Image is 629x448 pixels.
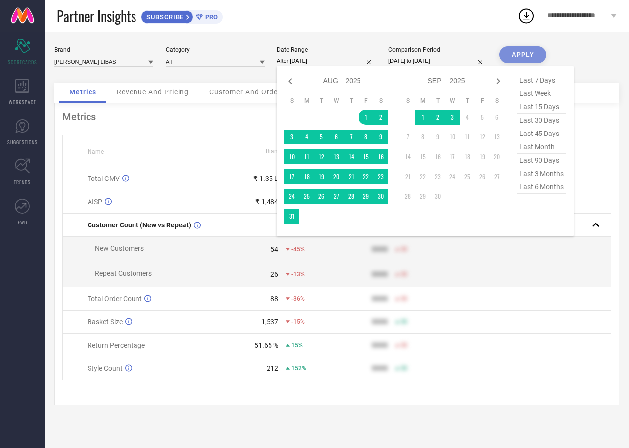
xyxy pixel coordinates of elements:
span: 50 [401,295,407,302]
span: AISP [88,198,102,206]
td: Sat Aug 23 2025 [373,169,388,184]
td: Thu Sep 25 2025 [460,169,475,184]
th: Friday [359,97,373,105]
div: 9999 [372,245,388,253]
td: Tue Sep 09 2025 [430,130,445,144]
span: Total GMV [88,175,120,182]
span: last 30 days [517,114,566,127]
span: last 6 months [517,180,566,194]
span: 50 [401,271,407,278]
td: Sun Sep 28 2025 [401,189,415,204]
td: Wed Sep 17 2025 [445,149,460,164]
div: 9999 [372,318,388,326]
span: Total Order Count [88,295,142,303]
div: Brand [54,46,153,53]
td: Wed Aug 06 2025 [329,130,344,144]
td: Sun Sep 14 2025 [401,149,415,164]
span: last 45 days [517,127,566,140]
td: Mon Sep 01 2025 [415,110,430,125]
td: Sun Aug 03 2025 [284,130,299,144]
td: Thu Sep 04 2025 [460,110,475,125]
td: Sun Sep 21 2025 [401,169,415,184]
div: 1,537 [261,318,278,326]
span: TRENDS [14,179,31,186]
td: Sat Aug 30 2025 [373,189,388,204]
span: 15% [291,342,303,349]
td: Fri Aug 22 2025 [359,169,373,184]
span: WORKSPACE [9,98,36,106]
span: Basket Size [88,318,123,326]
td: Mon Sep 22 2025 [415,169,430,184]
th: Tuesday [430,97,445,105]
span: 50 [401,318,407,325]
span: SUBSCRIBE [141,13,186,21]
span: Customer Count (New vs Repeat) [88,221,191,229]
td: Sun Aug 31 2025 [284,209,299,224]
span: last 3 months [517,167,566,180]
span: last month [517,140,566,154]
td: Thu Aug 07 2025 [344,130,359,144]
th: Wednesday [445,97,460,105]
th: Thursday [344,97,359,105]
td: Fri Sep 12 2025 [475,130,490,144]
span: Customer And Orders [209,88,285,96]
td: Fri Aug 29 2025 [359,189,373,204]
span: last week [517,87,566,100]
th: Monday [299,97,314,105]
span: 50 [401,246,407,253]
div: 9999 [372,270,388,278]
td: Wed Sep 10 2025 [445,130,460,144]
span: Brand Value [266,148,298,155]
td: Fri Aug 01 2025 [359,110,373,125]
th: Wednesday [329,97,344,105]
span: SCORECARDS [8,58,37,66]
div: Date Range [277,46,376,53]
div: 88 [270,295,278,303]
span: Partner Insights [57,6,136,26]
td: Thu Aug 28 2025 [344,189,359,204]
span: Metrics [69,88,96,96]
td: Tue Aug 05 2025 [314,130,329,144]
td: Sat Aug 09 2025 [373,130,388,144]
td: Thu Aug 14 2025 [344,149,359,164]
td: Thu Aug 21 2025 [344,169,359,184]
td: Tue Sep 23 2025 [430,169,445,184]
td: Mon Aug 18 2025 [299,169,314,184]
a: SUBSCRIBEPRO [141,8,223,24]
span: 50 [401,342,407,349]
input: Select comparison period [388,56,487,66]
td: Sat Aug 02 2025 [373,110,388,125]
td: Thu Sep 11 2025 [460,130,475,144]
th: Sunday [401,97,415,105]
td: Mon Aug 04 2025 [299,130,314,144]
span: Repeat Customers [95,269,152,277]
td: Sat Sep 27 2025 [490,169,504,184]
span: last 90 days [517,154,566,167]
span: -45% [291,246,305,253]
th: Saturday [490,97,504,105]
div: 9999 [372,341,388,349]
span: Style Count [88,364,123,372]
div: ₹ 1.35 L [253,175,278,182]
td: Fri Aug 15 2025 [359,149,373,164]
div: Category [166,46,265,53]
td: Sat Sep 06 2025 [490,110,504,125]
td: Fri Sep 05 2025 [475,110,490,125]
span: SUGGESTIONS [7,138,38,146]
td: Wed Aug 27 2025 [329,189,344,204]
td: Wed Sep 24 2025 [445,169,460,184]
td: Thu Sep 18 2025 [460,149,475,164]
td: Mon Aug 11 2025 [299,149,314,164]
div: Next month [493,75,504,87]
span: Return Percentage [88,341,145,349]
div: 54 [270,245,278,253]
div: 51.65 % [254,341,278,349]
input: Select date range [277,56,376,66]
span: last 7 days [517,74,566,87]
td: Fri Sep 26 2025 [475,169,490,184]
td: Sat Aug 16 2025 [373,149,388,164]
span: -13% [291,271,305,278]
th: Friday [475,97,490,105]
td: Fri Aug 08 2025 [359,130,373,144]
td: Sat Sep 13 2025 [490,130,504,144]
